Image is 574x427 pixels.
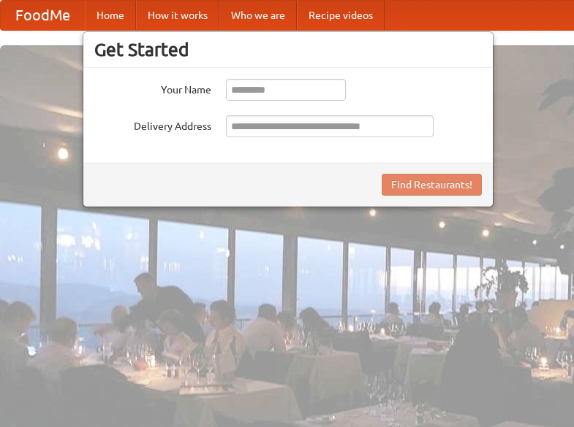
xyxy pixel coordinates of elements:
[382,174,482,196] button: Find Restaurants!
[1,1,85,30] a: FoodMe
[94,115,211,134] label: Delivery Address
[136,1,219,30] a: How it works
[297,1,385,30] a: Recipe videos
[219,1,297,30] a: Who we are
[94,39,482,61] h3: Get Started
[85,1,136,30] a: Home
[94,79,211,97] label: Your Name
